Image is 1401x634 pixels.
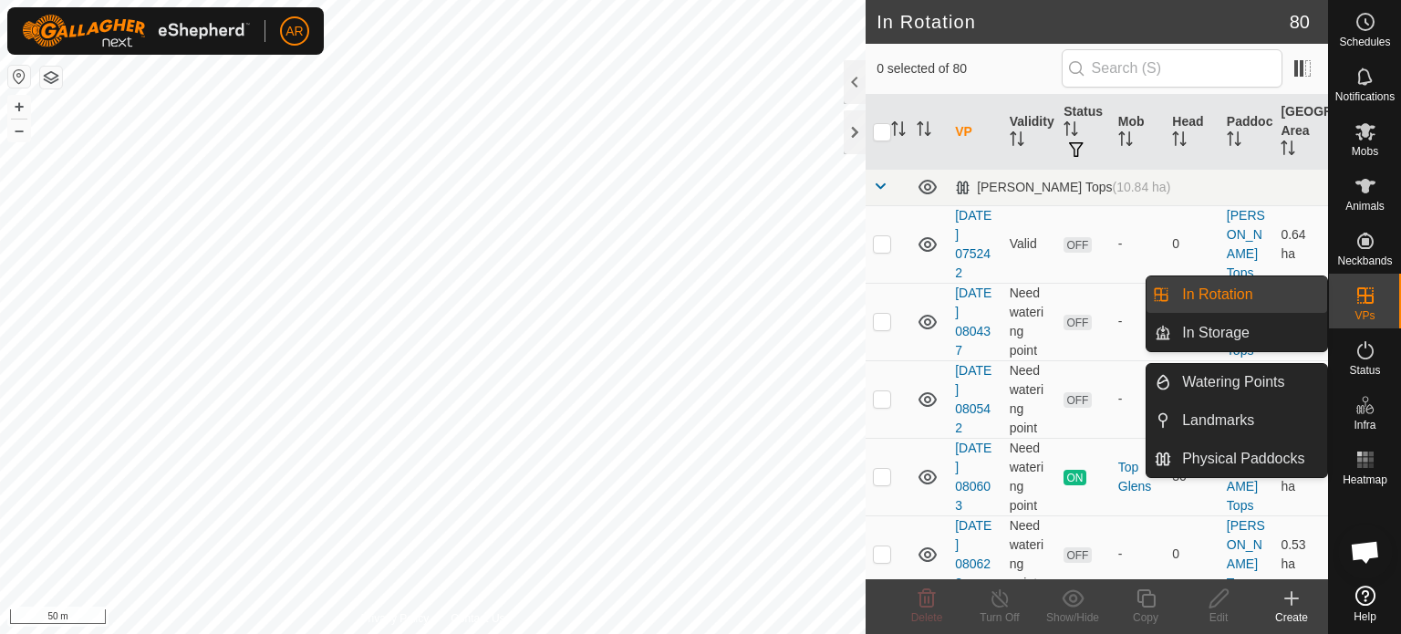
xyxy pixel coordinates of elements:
div: Create [1255,609,1328,626]
span: AR [285,22,303,41]
div: [PERSON_NAME] Tops [955,180,1170,195]
span: Mobs [1352,146,1378,157]
div: Top Glens [1118,458,1158,496]
th: Status [1056,95,1111,170]
p-sorticon: Activate to sort [1118,134,1133,149]
td: Need watering point [1002,360,1057,438]
span: Status [1349,365,1380,376]
p-sorticon: Activate to sort [1227,134,1241,149]
a: [PERSON_NAME] Tops [1227,518,1265,590]
span: Neckbands [1337,255,1392,266]
td: Need watering point [1002,438,1057,515]
p-sorticon: Activate to sort [1064,124,1078,139]
div: Open chat [1338,525,1393,579]
th: Validity [1002,95,1057,170]
li: Landmarks [1147,402,1327,439]
th: Mob [1111,95,1166,170]
span: In Storage [1182,322,1250,344]
td: 0.64 ha [1273,205,1328,283]
a: [PERSON_NAME] Tops [1227,441,1265,513]
span: VPs [1354,310,1375,321]
h2: In Rotation [877,11,1290,33]
p-sorticon: Activate to sort [1010,134,1024,149]
li: In Storage [1147,315,1327,351]
div: - [1118,312,1158,331]
span: Notifications [1335,91,1395,102]
span: Schedules [1339,36,1390,47]
span: Infra [1354,420,1375,431]
a: Physical Paddocks [1171,441,1327,477]
div: - [1118,545,1158,564]
div: Copy [1109,609,1182,626]
button: Map Layers [40,67,62,88]
span: Watering Points [1182,371,1284,393]
span: ON [1064,470,1085,485]
a: Contact Us [451,610,504,627]
span: (10.84 ha) [1112,180,1170,194]
td: Need watering point [1002,515,1057,593]
button: Reset Map [8,66,30,88]
span: Animals [1345,201,1385,212]
input: Search (S) [1062,49,1282,88]
a: Help [1329,578,1401,629]
button: – [8,120,30,141]
p-sorticon: Activate to sort [1172,134,1187,149]
a: In Storage [1171,315,1327,351]
td: 0.53 ha [1273,515,1328,593]
p-sorticon: Activate to sort [1281,143,1295,158]
a: [DATE] 080437 [955,286,991,358]
td: 0 [1165,205,1219,283]
a: Privacy Policy [361,610,430,627]
span: Landmarks [1182,410,1254,431]
span: 80 [1290,8,1310,36]
td: 0 [1165,360,1219,438]
td: Need watering point [1002,283,1057,360]
a: Watering Points [1171,364,1327,400]
img: Gallagher Logo [22,15,250,47]
td: 0.5 ha [1273,360,1328,438]
span: OFF [1064,547,1091,563]
td: 0 [1165,515,1219,593]
th: [GEOGRAPHIC_DATA] Area [1273,95,1328,170]
li: Physical Paddocks [1147,441,1327,477]
li: In Rotation [1147,276,1327,313]
button: + [8,96,30,118]
span: OFF [1064,392,1091,408]
span: Physical Paddocks [1182,448,1304,470]
th: Head [1165,95,1219,170]
th: VP [948,95,1002,170]
p-sorticon: Activate to sort [917,124,931,139]
span: 0 selected of 80 [877,59,1061,78]
a: [PERSON_NAME] Tops [1227,208,1265,280]
td: Valid [1002,205,1057,283]
p-sorticon: Activate to sort [891,124,906,139]
li: Watering Points [1147,364,1327,400]
div: - [1118,390,1158,409]
div: Edit [1182,609,1255,626]
a: [DATE] 080628 [955,518,991,590]
a: [DATE] 080542 [955,363,991,435]
span: Delete [911,611,943,624]
a: Landmarks [1171,402,1327,439]
span: Heatmap [1343,474,1387,485]
span: OFF [1064,315,1091,330]
a: In Rotation [1171,276,1327,313]
span: In Rotation [1182,284,1252,306]
a: [DATE] 075242 [955,208,991,280]
th: Paddock [1219,95,1274,170]
span: OFF [1064,237,1091,253]
a: [DATE] 080603 [955,441,991,513]
div: Turn Off [963,609,1036,626]
div: - [1118,234,1158,254]
a: [PERSON_NAME] Tops [1227,286,1265,358]
span: Help [1354,611,1376,622]
div: Show/Hide [1036,609,1109,626]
